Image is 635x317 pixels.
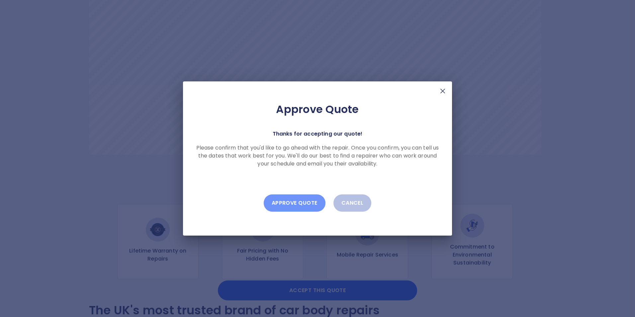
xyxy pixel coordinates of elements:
[194,144,441,168] p: Please confirm that you'd like to go ahead with the repair. Once you confirm, you can tell us the...
[264,194,325,212] button: Approve Quote
[439,87,447,95] img: X Mark
[194,103,441,116] h2: Approve Quote
[333,194,372,212] button: Cancel
[273,129,363,139] p: Thanks for accepting our quote!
